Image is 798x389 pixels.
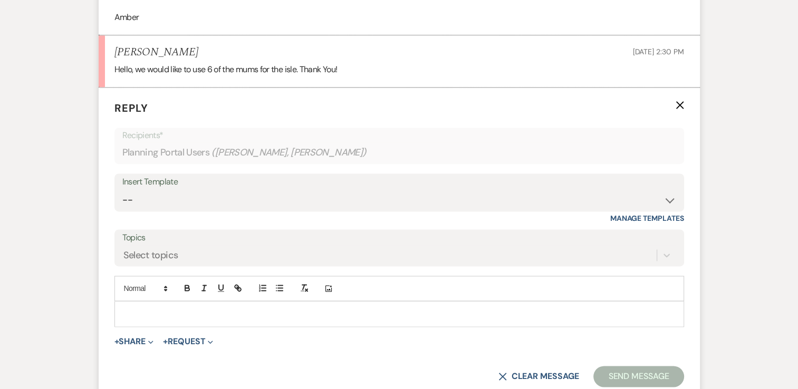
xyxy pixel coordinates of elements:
label: Topics [122,230,676,246]
span: + [163,337,168,346]
button: Request [163,337,213,346]
p: Hello, we would like to use 6 of the mums for the isle. Thank You! [114,63,684,76]
h5: [PERSON_NAME] [114,46,198,59]
a: Manage Templates [610,213,684,223]
p: Amber [114,11,684,24]
p: Recipients* [122,129,676,142]
div: Select topics [123,248,178,262]
button: Share [114,337,154,346]
div: Insert Template [122,174,676,190]
div: Planning Portal Users [122,142,676,163]
span: + [114,337,119,346]
button: Clear message [498,372,579,381]
span: ( [PERSON_NAME], [PERSON_NAME] ) [211,145,367,160]
span: Reply [114,101,148,115]
span: [DATE] 2:30 PM [632,47,684,56]
button: Send Message [593,366,684,387]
